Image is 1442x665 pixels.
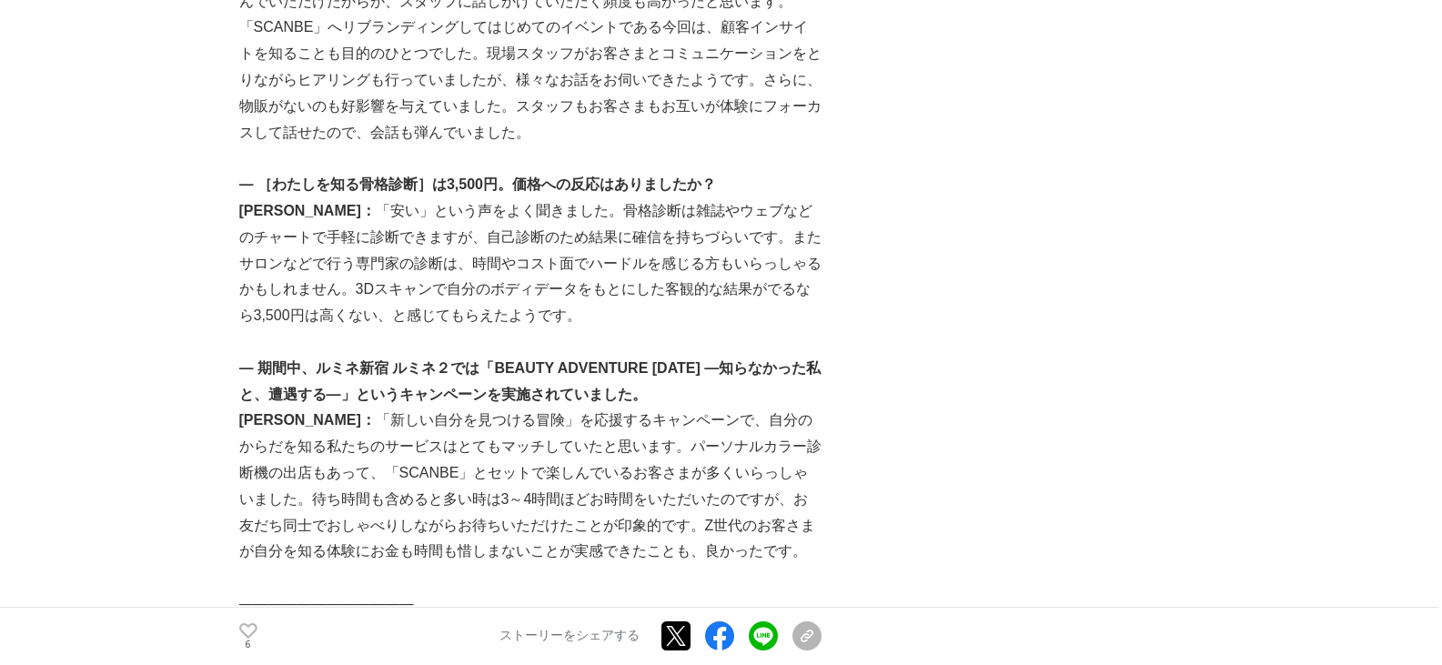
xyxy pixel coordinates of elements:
[239,15,822,146] p: 「SCANBE」へリブランディングしてはじめてのイベントである今回は、顧客インサイトを知ることも目的のひとつでした。現場スタッフがお客さまとコミュニケーションをとりながらヒアリングも行っていまし...
[239,198,822,329] p: 「安い」という声をよく聞きました。骨格診断は雑誌やウェブなどのチャートで手軽に診断できますが、自己診断のため結果に確信を持ちづらいです。またサロンなどで行う専門家の診断は、時間やコスト面でハード...
[239,591,822,618] p: ――――――――――――
[239,176,716,192] strong: ― ［わたしを知る骨格診断］は3,500円。価格への反応はありましたか？
[239,360,822,402] strong: ― 期間中、ルミネ新宿 ルミネ２では「BEAUTY ADVENTURE [DATE] ―知らなかった私と、遭遇する―」というキャンペーンを実施されていました。
[239,203,376,218] strong: [PERSON_NAME]：
[239,412,376,428] strong: [PERSON_NAME]：
[499,629,640,645] p: ストーリーをシェアする
[239,640,257,650] p: 6
[239,408,822,565] p: 「新しい自分を見つける冒険」を応援するキャンペーンで、自分のからだを知る私たちのサービスはとてもマッチしていたと思います。パーソナルカラー診断機の出店もあって、「SCANBE」とセットで楽しんで...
